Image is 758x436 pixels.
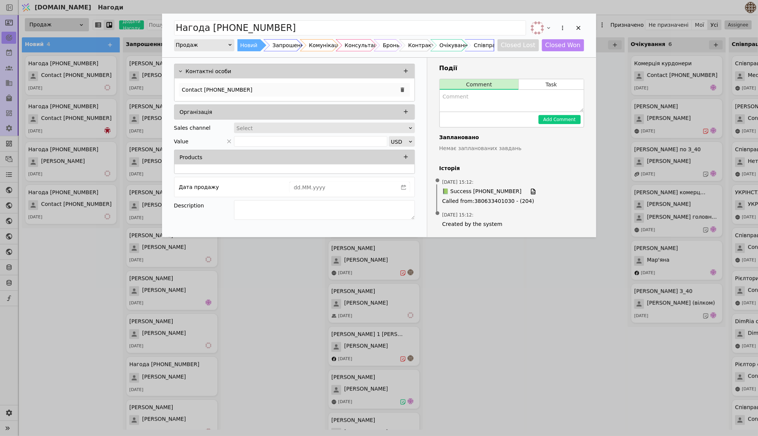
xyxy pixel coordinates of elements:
[383,39,400,51] div: Бронь
[240,39,258,51] div: Новий
[401,185,406,190] svg: calender simple
[186,68,231,75] p: Контактні особи
[237,123,407,134] div: Select
[434,204,441,223] span: •
[439,164,584,172] h4: Історія
[345,39,382,51] div: Консультація
[179,182,219,192] div: Дата продажу
[434,171,441,190] span: •
[174,136,188,147] span: Value
[174,123,211,133] div: Sales channel
[309,39,343,51] div: Комунікація
[439,134,584,141] h4: Заплановано
[440,79,519,90] button: Comment
[182,86,253,94] p: Contact [PHONE_NUMBER]
[408,39,435,51] div: Контракт
[531,21,544,35] img: vi
[174,200,234,211] div: Description
[443,220,581,228] span: Created by the system
[542,39,584,51] button: Closed Won
[180,154,202,161] p: Products
[519,79,583,90] button: Task
[443,187,522,196] span: 📗 Success [PHONE_NUMBER]
[443,212,474,218] span: [DATE] 15:12 :
[180,108,213,116] p: Організація
[162,14,596,237] div: Add Opportunity
[439,144,584,152] p: Немає запланованих завдань
[176,40,228,50] div: Продаж
[439,39,471,51] div: Очікування
[290,182,398,193] input: dd.MM.yyyy
[498,39,539,51] button: Closed Lost
[474,39,502,51] div: Співпраця
[443,179,474,186] span: [DATE] 15:12 :
[539,115,581,124] button: Add Comment
[391,137,408,147] div: USD
[439,64,584,73] h3: Події
[443,197,581,205] span: Called from : 380633401030 - (204)
[273,39,307,51] div: Запрошення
